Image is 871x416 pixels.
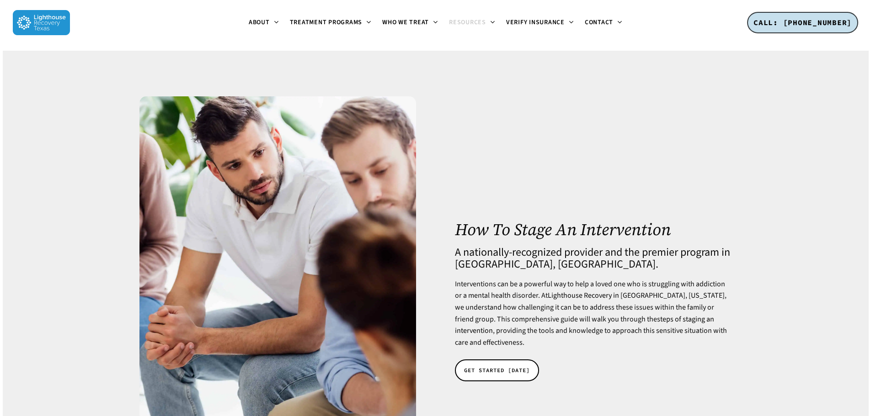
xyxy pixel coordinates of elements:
[377,19,444,26] a: Who We Treat
[455,359,539,381] a: GET STARTED [DATE]
[548,290,725,300] a: Lighthouse Recovery in [GEOGRAPHIC_DATA], [US_STATE]
[579,19,628,26] a: Contact
[455,279,725,301] span: Interventions can be a powerful way to help a loved one who is struggling with addiction or a men...
[585,18,613,27] span: Contact
[382,18,429,27] span: Who We Treat
[455,247,732,270] h4: A nationally-recognized provider and the premier program in [GEOGRAPHIC_DATA], [GEOGRAPHIC_DATA].
[747,12,858,34] a: CALL: [PHONE_NUMBER]
[455,290,727,324] span: , we understand how challenging it can be to address these issues within the family or friend gro...
[243,19,284,26] a: About
[449,18,486,27] span: Resources
[455,221,732,239] h1: How To Stage An Intervention
[501,19,579,26] a: Verify Insurance
[444,19,501,26] a: Resources
[753,18,852,27] span: CALL: [PHONE_NUMBER]
[13,10,70,35] img: Lighthouse Recovery Texas
[290,18,363,27] span: Treatment Programs
[506,18,565,27] span: Verify Insurance
[464,366,530,375] span: GET STARTED [DATE]
[284,19,377,26] a: Treatment Programs
[249,18,270,27] span: About
[455,326,727,348] span: , providing the tools and knowledge to approach this sensitive situation with care and effectiven...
